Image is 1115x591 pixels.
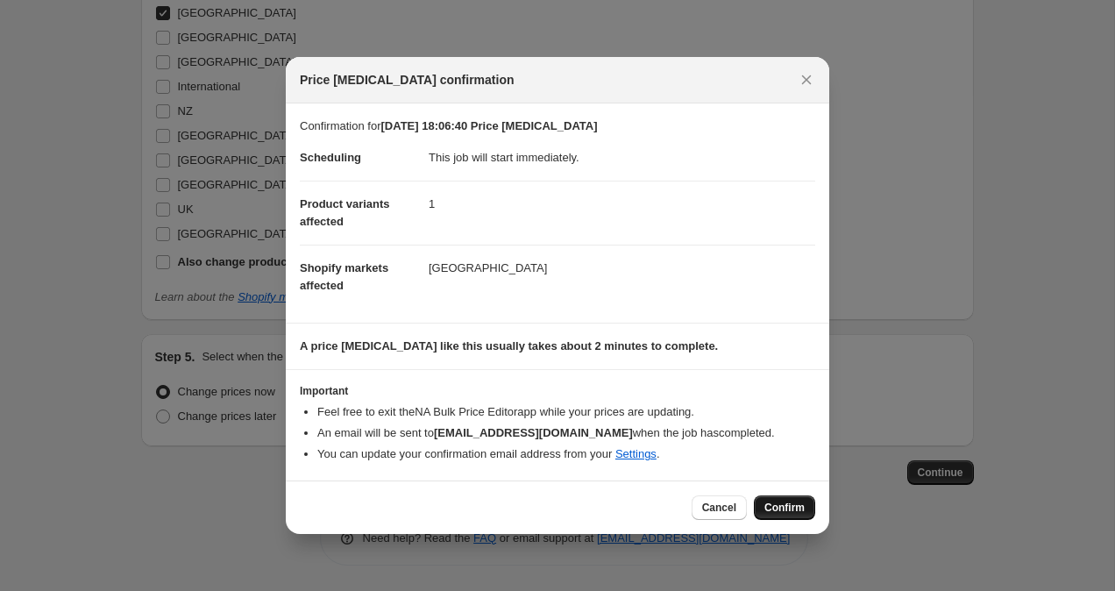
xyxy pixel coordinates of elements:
[300,151,361,164] span: Scheduling
[300,261,388,292] span: Shopify markets affected
[429,181,815,227] dd: 1
[429,135,815,181] dd: This job will start immediately.
[300,117,815,135] p: Confirmation for
[754,495,815,520] button: Confirm
[300,339,718,352] b: A price [MEDICAL_DATA] like this usually takes about 2 minutes to complete.
[692,495,747,520] button: Cancel
[317,403,815,421] li: Feel free to exit the NA Bulk Price Editor app while your prices are updating.
[300,384,815,398] h3: Important
[764,501,805,515] span: Confirm
[702,501,736,515] span: Cancel
[794,68,819,92] button: Close
[300,197,390,228] span: Product variants affected
[429,245,815,291] dd: [GEOGRAPHIC_DATA]
[434,426,633,439] b: [EMAIL_ADDRESS][DOMAIN_NAME]
[317,445,815,463] li: You can update your confirmation email address from your .
[615,447,657,460] a: Settings
[380,119,597,132] b: [DATE] 18:06:40 Price [MEDICAL_DATA]
[300,71,515,89] span: Price [MEDICAL_DATA] confirmation
[317,424,815,442] li: An email will be sent to when the job has completed .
